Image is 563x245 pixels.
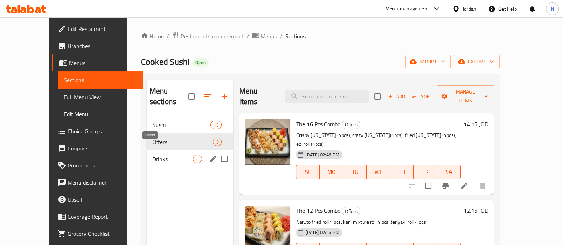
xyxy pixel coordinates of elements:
span: Offers [342,121,360,129]
a: Home [141,32,164,41]
span: Sort items [408,91,437,102]
span: TH [393,167,411,177]
span: Coverage Report [68,212,137,221]
button: SA [437,165,461,179]
a: Edit menu item [460,182,468,190]
h6: 12.15 JOD [464,206,488,215]
span: Sections [285,32,306,41]
span: Restaurants management [181,32,244,41]
span: Sort sections [199,88,216,105]
span: Sushi [152,121,210,129]
span: Edit Menu [64,110,137,118]
div: Jordan [463,5,476,13]
span: Drinks [152,155,193,163]
button: edit [208,154,218,164]
h2: Menu sections [150,86,189,107]
span: Cooked Sushi [141,54,189,70]
a: Sections [58,71,143,89]
button: FR [414,165,437,179]
span: Upsell [68,195,137,204]
li: / [167,32,169,41]
span: import [411,57,445,66]
p: Crispy [US_STATE] (4pcs), crazy [US_STATE](4pcs), fried [US_STATE] (4pcs), ebi roll (4pcs) [296,131,460,149]
span: The 12 Pcs Combo [296,205,340,216]
div: Offers3 [147,133,234,150]
button: MO [320,165,343,179]
li: / [280,32,282,41]
span: The 16 Pcs Combo [296,119,340,129]
button: Sort [411,91,434,102]
div: items [193,155,202,163]
button: WE [367,165,390,179]
a: Choice Groups [52,123,143,140]
span: [DATE] 02:46 PM [302,151,342,158]
div: Drinks4edit [147,150,234,167]
a: Coverage Report [52,208,143,225]
span: SA [440,167,458,177]
span: Manage items [442,87,488,105]
span: Grocery Checklist [68,229,137,238]
div: Menu-management [385,5,429,13]
button: TU [343,165,367,179]
span: Promotions [68,161,137,170]
span: [DATE] 02:46 PM [302,229,342,236]
button: Add section [216,88,233,105]
a: Branches [52,37,143,54]
nav: Menu sections [147,113,234,170]
span: FR [417,167,434,177]
span: Open [192,59,209,65]
li: / [247,32,249,41]
span: 4 [193,156,202,163]
a: Grocery Checklist [52,225,143,242]
div: items [213,138,222,146]
span: Select all sections [184,89,199,104]
span: Menu disclaimer [68,178,137,187]
span: WE [370,167,387,177]
img: The 16 Pcs Combo [245,119,290,165]
a: Coupons [52,140,143,157]
button: Branch-specific-item [437,177,454,195]
h6: 14.15 JOD [464,119,488,129]
span: Sections [64,76,137,84]
a: Restaurants management [172,32,244,41]
button: TH [390,165,414,179]
a: Promotions [52,157,143,174]
button: delete [474,177,491,195]
button: import [405,55,451,68]
a: Upsell [52,191,143,208]
span: Choice Groups [68,127,137,135]
a: Edit Menu [58,106,143,123]
a: Menu disclaimer [52,174,143,191]
a: Menus [52,54,143,71]
span: 13 [211,122,221,128]
span: export [459,57,494,66]
button: export [454,55,500,68]
span: 3 [213,139,221,145]
span: MO [323,167,340,177]
input: search [285,90,369,103]
button: Manage items [437,85,494,107]
button: Add [385,91,408,102]
span: Add item [385,91,408,102]
span: Add [387,92,406,101]
h2: Menu items [239,86,276,107]
div: Offers [342,207,360,215]
span: Branches [68,42,137,50]
span: Offers [152,138,213,146]
span: Edit Restaurant [68,25,137,33]
a: Edit Restaurant [52,20,143,37]
span: Menus [69,59,137,67]
div: items [210,121,222,129]
span: Offers [342,207,360,215]
div: Sushi13 [147,116,234,133]
span: Coupons [68,144,137,153]
div: Open [192,58,209,67]
span: Select section [370,89,385,104]
nav: breadcrumb [141,32,500,41]
button: SU [296,165,320,179]
span: SU [299,167,317,177]
span: N [551,5,554,13]
a: Menus [252,32,277,41]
